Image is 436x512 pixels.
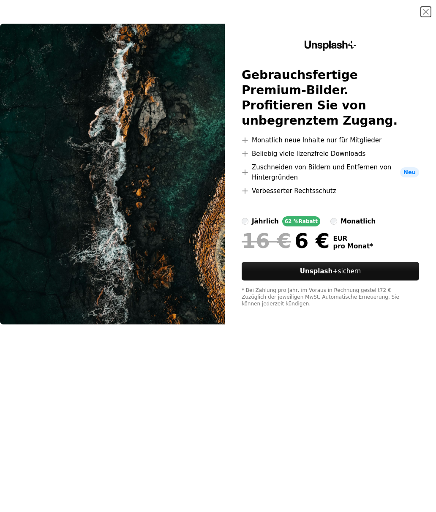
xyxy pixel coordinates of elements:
input: monatlich [330,218,337,225]
span: pro Monat * [333,242,373,250]
span: Neu [400,167,419,177]
div: 6 € [242,230,330,252]
input: jährlich62 %Rabatt [242,218,248,225]
li: Verbesserter Rechtsschutz [242,186,419,196]
button: Unsplash+sichern [242,262,419,281]
div: * Bei Zahlung pro Jahr, im Voraus in Rechnung gestellt 72 € Zuzüglich der jeweiligen MwSt. Automa... [242,287,419,308]
h2: Gebrauchsfertige Premium-Bilder. Profitieren Sie von unbegrenztem Zugang. [242,68,419,128]
li: Zuschneiden von Bildern und Entfernen von Hintergründen [242,162,419,182]
span: 16 € [242,230,291,252]
li: Monatlich neue Inhalte nur für Mitglieder [242,135,419,145]
div: jährlich [252,216,279,226]
span: EUR [333,235,373,242]
strong: Unsplash+ [300,267,338,275]
div: monatlich [341,216,376,226]
li: Beliebig viele lizenzfreie Downloads [242,149,419,159]
div: 62 % Rabatt [282,216,320,226]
